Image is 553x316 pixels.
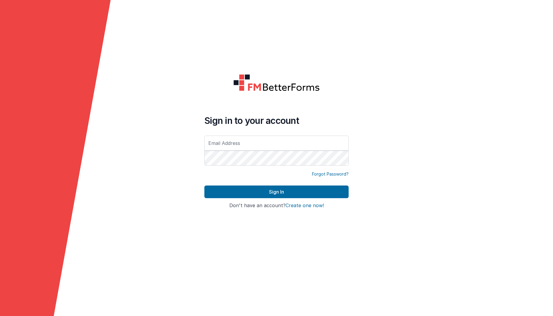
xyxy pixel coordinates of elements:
button: Create one now! [286,203,324,208]
h4: Sign in to your account [204,115,349,126]
button: Sign In [204,186,349,198]
h4: Don't have an account? [204,203,349,208]
a: Forgot Password? [312,171,349,177]
input: Email Address [204,136,349,151]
